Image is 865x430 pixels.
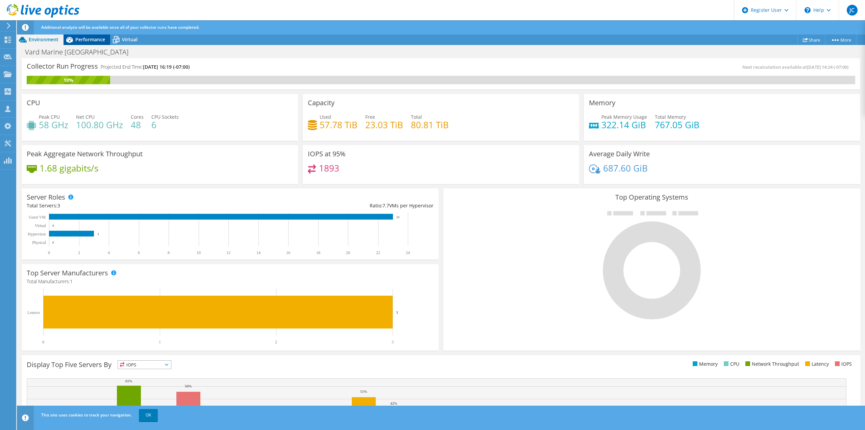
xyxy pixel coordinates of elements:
span: Cores [131,114,144,120]
span: IOPS [118,361,171,369]
span: Peak CPU [39,114,60,120]
span: [DATE] 14:24 (-07:00) [807,64,848,70]
text: 10 [197,250,201,255]
text: 6 [138,250,140,255]
h3: Capacity [308,99,335,107]
h3: Server Roles [27,194,65,201]
h4: 23.03 TiB [365,121,403,129]
span: Used [320,114,331,120]
h3: Top Operating Systems [448,194,855,201]
h4: 1893 [319,164,339,172]
text: 14 [256,250,261,255]
span: 7.7 [382,202,389,209]
h3: Average Daily Write [589,150,650,158]
h4: 48 [131,121,144,129]
span: Environment [29,36,58,43]
h4: 58 GHz [39,121,68,129]
li: Latency [804,360,829,368]
h4: 100.80 GHz [76,121,123,129]
div: Ratio: VMs per Hypervisor [230,202,434,209]
text: 0 [52,224,54,227]
text: 51% [360,389,367,393]
text: Hypervisor [28,232,46,236]
a: More [825,35,857,45]
text: 12 [226,250,230,255]
text: 3 [392,340,394,344]
a: OK [139,409,158,421]
h4: 1.68 gigabits/s [40,164,98,172]
div: 10% [27,76,110,84]
h4: 687.60 GiB [603,164,648,172]
span: This site uses cookies to track your navigation. [41,412,132,418]
text: 0 [52,241,54,244]
text: 61% [125,379,132,383]
text: Guest VM [29,215,46,220]
span: [DATE] 16:19 (-07:00) [143,64,190,70]
text: 16 [286,250,290,255]
h4: 6 [151,121,179,129]
text: 8 [168,250,170,255]
a: Share [797,35,825,45]
h4: Total Manufacturers: [27,278,434,285]
text: 0 [42,340,44,344]
text: 1 [159,340,161,344]
div: Total Servers: [27,202,230,209]
span: JC [847,5,858,16]
text: 24 [406,250,410,255]
span: Performance [75,36,105,43]
span: Additional analysis will be available once all of your collector runs have completed. [41,24,199,30]
text: 23 [396,216,400,219]
h3: Top Server Manufacturers [27,269,108,277]
h3: Memory [589,99,615,107]
span: 3 [57,202,60,209]
li: CPU [722,360,739,368]
text: 3 [97,232,99,236]
text: 3 [396,310,398,314]
h4: 322.14 GiB [601,121,647,129]
li: IOPS [833,360,852,368]
text: Lenovo [27,310,40,315]
li: Network Throughput [744,360,799,368]
text: 0 [48,250,50,255]
span: CPU Sockets [151,114,179,120]
span: Net CPU [76,114,95,120]
text: 2 [275,340,277,344]
span: Total Memory [655,114,686,120]
h4: 80.81 TiB [411,121,449,129]
li: Memory [691,360,718,368]
text: 2 [78,250,80,255]
h3: Peak Aggregate Network Throughput [27,150,143,158]
h1: Vard Marine [GEOGRAPHIC_DATA] [22,48,139,56]
h4: 767.05 GiB [655,121,699,129]
text: Physical [32,240,46,245]
h3: CPU [27,99,40,107]
text: 20 [346,250,350,255]
span: Peak Memory Usage [601,114,647,120]
span: Next recalculation available at [742,64,852,70]
text: 42% [390,401,397,405]
text: Virtual [35,223,46,228]
text: 18 [316,250,320,255]
svg: \n [805,7,811,13]
span: Virtual [122,36,138,43]
span: Free [365,114,375,120]
text: 4 [108,250,110,255]
text: 56% [185,384,192,388]
h4: 57.78 TiB [320,121,357,129]
h4: Projected End Time: [101,63,190,71]
h3: IOPS at 95% [308,150,346,158]
text: 39% [330,405,337,409]
text: 22 [376,250,380,255]
span: Total [411,114,422,120]
span: 1 [70,278,73,285]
